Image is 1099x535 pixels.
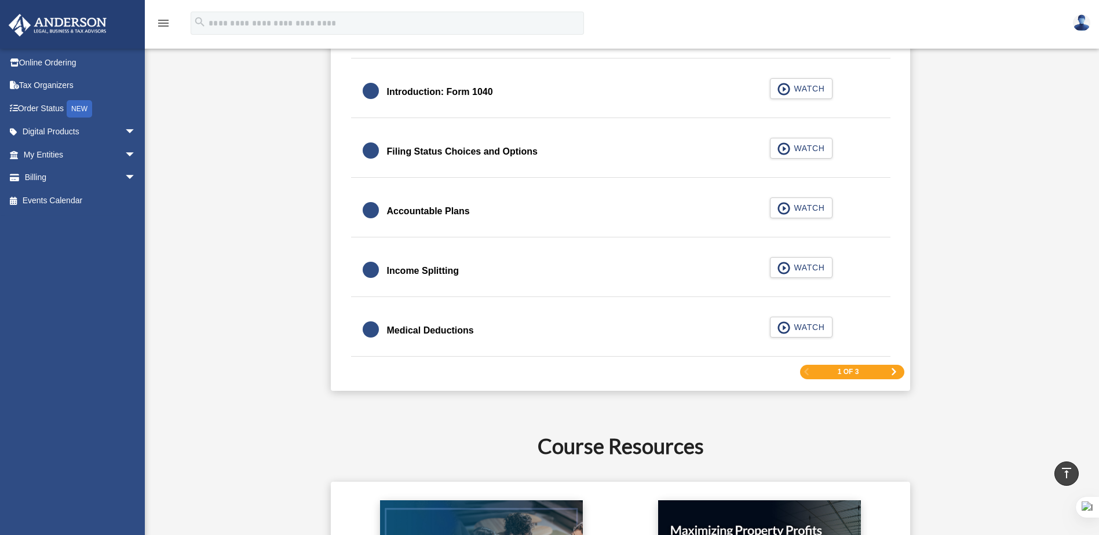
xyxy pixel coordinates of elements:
[770,197,833,218] button: WATCH
[790,202,824,214] span: WATCH
[770,78,833,99] button: WATCH
[838,368,859,375] span: 1 of 3
[195,431,1047,460] h2: Course Resources
[790,321,824,333] span: WATCH
[790,142,824,154] span: WATCH
[1054,461,1079,486] a: vertical_align_top
[790,83,824,94] span: WATCH
[363,317,879,345] a: Medical Deductions WATCH
[387,263,459,279] div: Income Splitting
[387,203,470,219] div: Accountable Plans
[8,74,154,97] a: Tax Organizers
[770,257,833,278] button: WATCH
[8,51,154,74] a: Online Ordering
[8,189,154,212] a: Events Calendar
[363,78,879,106] a: Introduction: Form 1040 WATCH
[67,100,92,118] div: NEW
[363,138,879,166] a: Filing Status Choices and Options WATCH
[1073,14,1090,31] img: User Pic
[5,14,110,36] img: Anderson Advisors Platinum Portal
[890,368,897,376] a: Next Page
[790,262,824,273] span: WATCH
[156,20,170,30] a: menu
[387,84,493,100] div: Introduction: Form 1040
[770,317,833,338] button: WATCH
[363,197,879,225] a: Accountable Plans WATCH
[387,323,474,339] div: Medical Deductions
[193,16,206,28] i: search
[8,97,154,120] a: Order StatusNEW
[363,257,879,285] a: Income Splitting WATCH
[8,166,154,189] a: Billingarrow_drop_down
[125,143,148,167] span: arrow_drop_down
[1060,466,1074,480] i: vertical_align_top
[770,138,833,159] button: WATCH
[125,120,148,144] span: arrow_drop_down
[8,143,154,166] a: My Entitiesarrow_drop_down
[125,166,148,190] span: arrow_drop_down
[8,120,154,144] a: Digital Productsarrow_drop_down
[387,144,538,160] div: Filing Status Choices and Options
[156,16,170,30] i: menu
